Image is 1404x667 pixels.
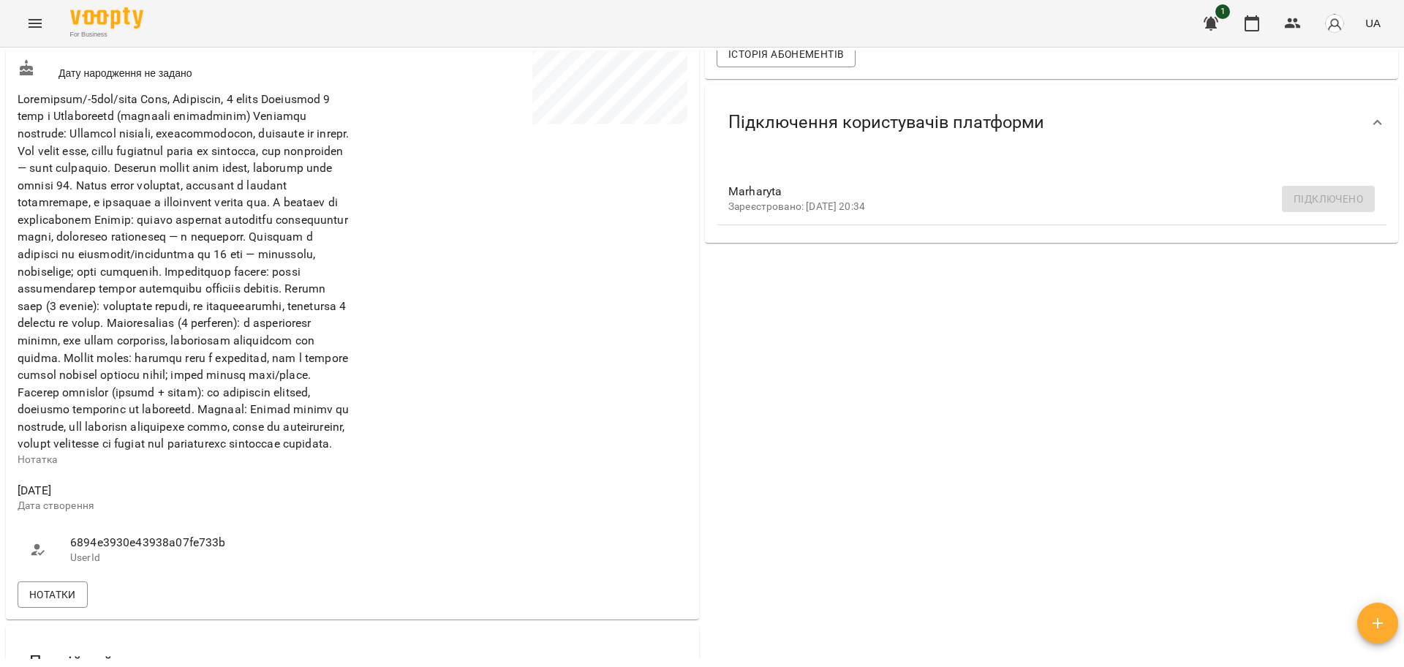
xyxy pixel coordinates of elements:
span: UA [1365,15,1381,31]
span: For Business [70,30,143,39]
button: Історія абонементів [717,41,856,67]
span: Marharyta [728,183,1351,200]
span: Нотатки [29,586,76,603]
button: Menu [18,6,53,41]
img: Voopty Logo [70,7,143,29]
p: Зареєстровано: [DATE] 20:34 [728,200,1351,214]
div: Дату народження не задано [15,56,352,83]
img: avatar_s.png [1324,13,1345,34]
span: Підключення користувачів платформи [728,111,1044,134]
span: Історія абонементів [728,45,844,63]
button: Нотатки [18,581,88,608]
p: UserId [70,551,338,565]
div: Підключення користувачів платформи [705,85,1398,160]
span: [DATE] [18,482,350,500]
span: Loremipsum/-5dol/sita Cons, Adipiscin, 4 elits Doeiusmod 9 temp i Utlaboreetd (magnaali enimadmin... [18,92,350,451]
button: UA [1359,10,1386,37]
span: 1 [1215,4,1230,19]
p: Дата створення [18,499,350,513]
p: Нотатка [18,453,350,467]
span: 6894e3930e43938a07fe733b [70,534,338,551]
